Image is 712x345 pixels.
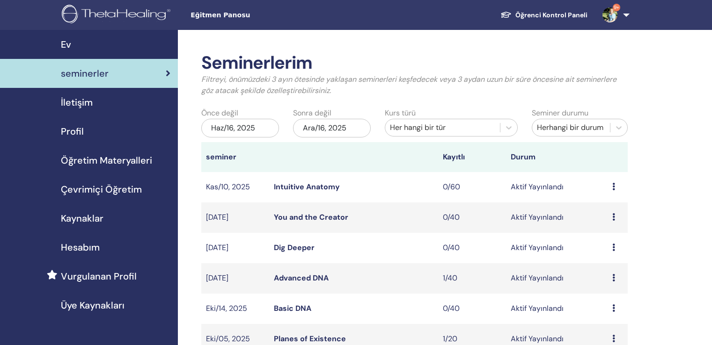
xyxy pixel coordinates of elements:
th: Kayıtlı [438,142,506,172]
div: Haz/16, 2025 [201,119,279,137]
a: Öğrenci Kontrol Paneli [493,7,595,24]
a: You and the Creator [274,212,348,222]
span: Öğretim Materyalleri [61,153,152,167]
td: Kas/10, 2025 [201,172,269,202]
a: Intuitive Anatomy [274,182,340,192]
td: 0/60 [438,172,506,202]
span: Profil [61,124,84,138]
label: Seminer durumu [532,108,588,119]
a: Dig Deeper [274,243,315,252]
a: Basic DNA [274,303,311,313]
td: Aktif Yayınlandı [506,294,608,324]
img: logo.png [62,5,174,26]
img: default.jpg [602,7,617,22]
a: Advanced DNA [274,273,329,283]
div: Her hangi bir tür [390,122,495,133]
span: Ev [61,37,71,51]
span: İletişim [61,95,93,109]
td: Eki/14, 2025 [201,294,269,324]
img: graduation-cap-white.svg [500,11,512,19]
div: Herhangi bir durum [537,122,605,133]
label: Sonra değil [293,108,331,119]
td: [DATE] [201,233,269,263]
td: 0/40 [438,233,506,263]
span: Hesabım [61,240,100,254]
td: Aktif Yayınlandı [506,202,608,233]
td: Aktif Yayınlandı [506,263,608,294]
span: seminerler [61,66,109,80]
td: [DATE] [201,263,269,294]
td: [DATE] [201,202,269,233]
a: Planes of Existence [274,334,346,344]
h2: Seminerlerim [201,52,628,74]
span: Çevrimiçi Öğretim [61,182,142,196]
span: 9+ [613,4,620,11]
label: Önce değil [201,108,238,119]
span: Vurgulanan Profil [61,269,137,283]
div: Ara/16, 2025 [293,119,371,137]
td: 1/40 [438,263,506,294]
td: 0/40 [438,202,506,233]
th: seminer [201,142,269,172]
td: Aktif Yayınlandı [506,233,608,263]
p: Filtreyi, önümüzdeki 3 ayın ötesinde yaklaşan seminerleri keşfedecek veya 3 aydan uzun bir süre ö... [201,74,628,96]
th: Durum [506,142,608,172]
span: Kaynaklar [61,211,103,225]
label: Kurs türü [385,108,416,119]
span: Eğitmen Panosu [191,10,331,20]
td: Aktif Yayınlandı [506,172,608,202]
span: Üye Kaynakları [61,298,125,312]
td: 0/40 [438,294,506,324]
